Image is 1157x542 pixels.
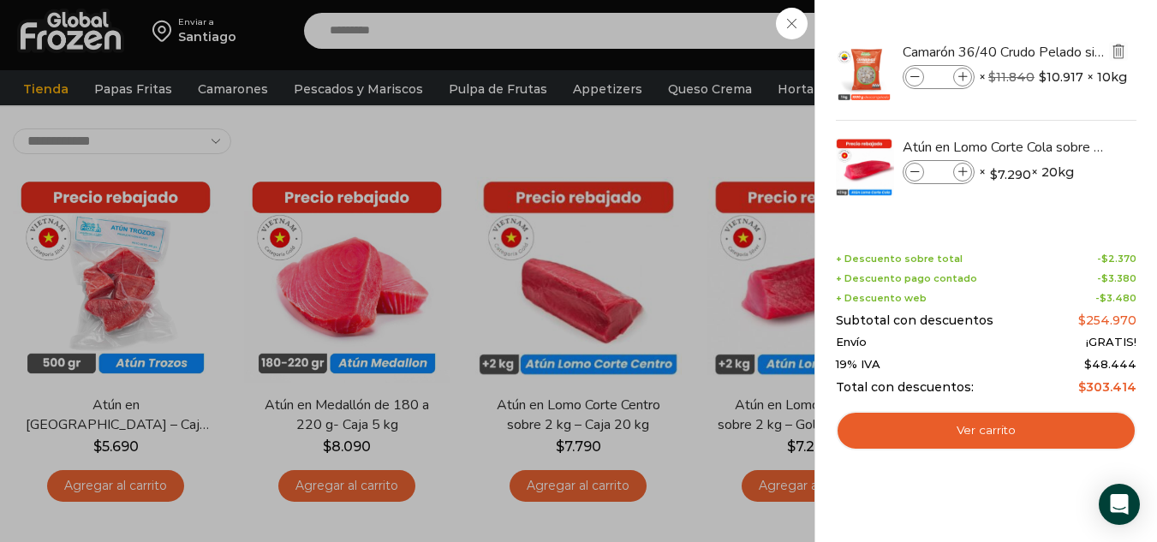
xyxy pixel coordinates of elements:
[979,65,1127,89] span: × × 10kg
[836,336,867,349] span: Envío
[903,43,1106,62] a: Camarón 36/40 Crudo Pelado sin Vena - Super Prime - Caja 10 kg
[836,380,974,395] span: Total con descuentos:
[1100,292,1106,304] span: $
[1101,272,1108,284] span: $
[979,160,1074,184] span: × × 20kg
[1101,253,1136,265] bdi: 2.370
[1086,336,1136,349] span: ¡GRATIS!
[1084,357,1136,371] span: 48.444
[836,411,1136,450] a: Ver carrito
[1078,313,1136,328] bdi: 254.970
[988,69,996,85] span: $
[1095,293,1136,304] span: -
[1100,292,1136,304] bdi: 3.480
[836,273,977,284] span: + Descuento pago contado
[1097,273,1136,284] span: -
[1078,313,1086,328] span: $
[990,166,1031,183] bdi: 7.290
[990,166,998,183] span: $
[1109,42,1128,63] a: Eliminar Camarón 36/40 Crudo Pelado sin Vena - Super Prime - Caja 10 kg del carrito
[1084,357,1092,371] span: $
[836,358,880,372] span: 19% IVA
[1078,379,1086,395] span: $
[1039,68,1047,86] span: $
[1039,68,1083,86] bdi: 10.917
[836,313,993,328] span: Subtotal con descuentos
[1111,44,1126,59] img: Eliminar Camarón 36/40 Crudo Pelado sin Vena - Super Prime - Caja 10 kg del carrito
[836,253,963,265] span: + Descuento sobre total
[926,163,951,182] input: Product quantity
[1097,253,1136,265] span: -
[1099,484,1140,525] div: Open Intercom Messenger
[1101,253,1108,265] span: $
[926,68,951,86] input: Product quantity
[903,138,1106,157] a: Atún en Lomo Corte Cola sobre 2 kg - Gold – Caja 20 kg
[836,293,927,304] span: + Descuento web
[988,69,1035,85] bdi: 11.840
[1101,272,1136,284] bdi: 3.380
[1078,379,1136,395] bdi: 303.414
